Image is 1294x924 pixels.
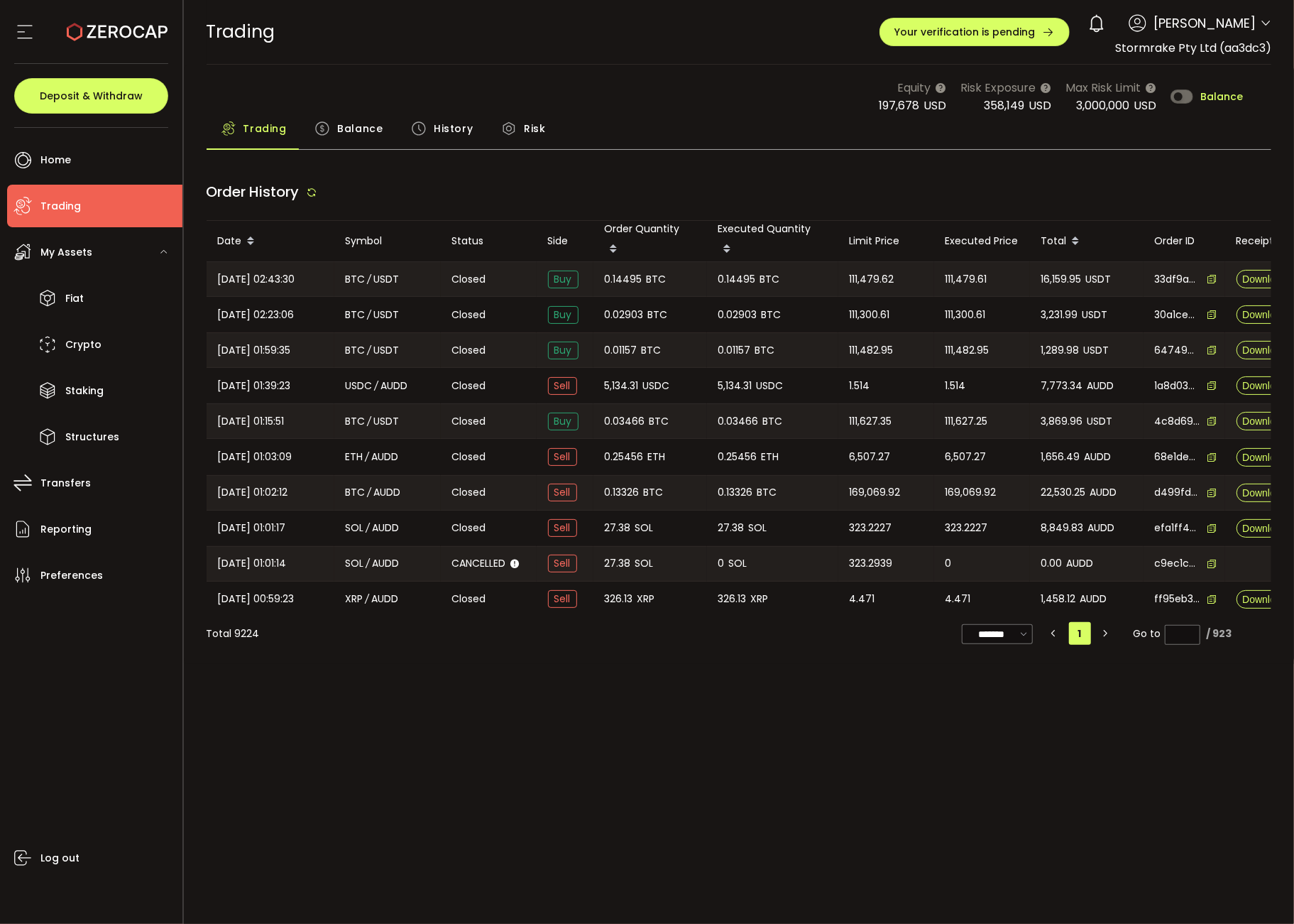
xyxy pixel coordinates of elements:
[1153,13,1256,33] span: [PERSON_NAME]
[635,555,654,572] span: SOL
[718,449,757,465] span: 0.25456
[1076,97,1129,114] span: 3,000,000
[850,342,894,359] span: 111,482.95
[1242,488,1286,498] span: Download
[1237,590,1293,609] button: Download
[368,413,372,430] em: /
[1086,271,1112,288] span: USDT
[368,307,372,323] em: /
[945,413,988,430] span: 111,627.25
[718,307,757,323] span: 0.02903
[548,555,577,572] span: Sell
[548,271,579,288] span: Buy
[1029,97,1051,114] span: USD
[40,196,81,217] span: Trading
[1115,40,1271,56] span: Stormrake Pty Ltd (aa3dc3)
[218,378,291,394] span: [DATE] 01:39:23
[65,381,104,401] span: Staking
[65,288,84,309] span: Fiat
[755,342,775,359] span: BTC
[1155,308,1200,322] span: 30a1ce21-c542-43a2-a32f-54c94c938d6a
[945,591,971,607] span: 4.471
[366,591,370,607] em: /
[218,520,286,536] span: [DATE] 01:01:17
[1237,376,1293,395] button: Download
[1237,270,1293,288] button: Download
[718,413,759,430] span: 0.03466
[14,78,168,114] button: Deposit & Withdraw
[1067,555,1094,572] span: AUDD
[1133,624,1200,643] span: Go to
[605,520,631,536] span: 27.38
[647,271,667,288] span: BTC
[605,342,637,359] span: 0.01157
[1242,381,1286,391] span: Download
[760,271,780,288] span: BTC
[548,484,577,501] span: Sell
[375,378,379,394] em: /
[1144,233,1225,249] div: Order ID
[548,377,577,395] span: Sell
[218,449,292,465] span: [DATE] 01:03:09
[605,591,633,607] span: 326.13
[366,449,370,465] em: /
[605,449,644,465] span: 0.25456
[635,520,654,536] span: SOL
[945,378,966,394] span: 1.514
[346,307,366,323] span: BTC
[762,449,779,465] span: ETH
[729,555,747,572] span: SOL
[334,233,441,249] div: Symbol
[548,306,579,324] span: Buy
[452,450,486,464] span: Closed
[372,449,399,465] span: AUDD
[718,520,745,536] span: 27.38
[1242,345,1286,355] span: Download
[441,233,537,249] div: Status
[850,555,893,572] span: 323.2939
[1242,523,1286,533] span: Download
[945,449,987,465] span: 6,507.27
[945,342,989,359] span: 111,482.95
[346,271,366,288] span: BTC
[373,555,400,572] span: AUDD
[648,449,666,465] span: ETH
[374,413,400,430] span: USDT
[40,242,92,263] span: My Assets
[1242,416,1286,426] span: Download
[1155,485,1200,500] span: d499fd71-03d2-4f80-a385-13eec2786708
[945,520,988,536] span: 323.2227
[346,449,363,465] span: ETH
[1155,414,1200,429] span: 4c8d6931-938c-4cef-ae70-4599491152a2
[1237,448,1293,467] button: Download
[452,343,486,358] span: Closed
[346,342,366,359] span: BTC
[838,233,934,249] div: Limit Price
[40,91,143,101] span: Deposit & Withdraw
[452,556,506,571] span: Cancelled
[605,484,640,501] span: 0.13326
[923,97,946,114] span: USD
[1084,342,1109,359] span: USDT
[707,221,838,261] div: Executed Quantity
[1155,272,1200,287] span: 33df9ad6-7879-4453-bc78-791c3604b68f
[718,378,752,394] span: 5,134.31
[850,271,894,288] span: 111,479.62
[218,484,288,501] span: [DATE] 01:02:12
[374,342,400,359] span: USDT
[218,555,287,572] span: [DATE] 01:01:14
[945,271,987,288] span: 111,479.61
[642,342,662,359] span: BTC
[1041,555,1063,572] span: 0.00
[1041,413,1083,430] span: 3,869.96
[548,342,579,359] span: Buy
[718,591,747,607] span: 326.13
[605,413,645,430] span: 0.03466
[1041,342,1080,359] span: 1,289.98
[374,307,400,323] span: USDT
[1155,521,1200,536] span: efa1ff44-ec74-4d1f-a80c-ce64eaed0558
[452,414,486,429] span: Closed
[1155,450,1200,464] span: 68e1de92-bfb6-4cd6-b93b-a7eed9d8baf2
[40,473,91,494] span: Transfers
[762,307,782,323] span: BTC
